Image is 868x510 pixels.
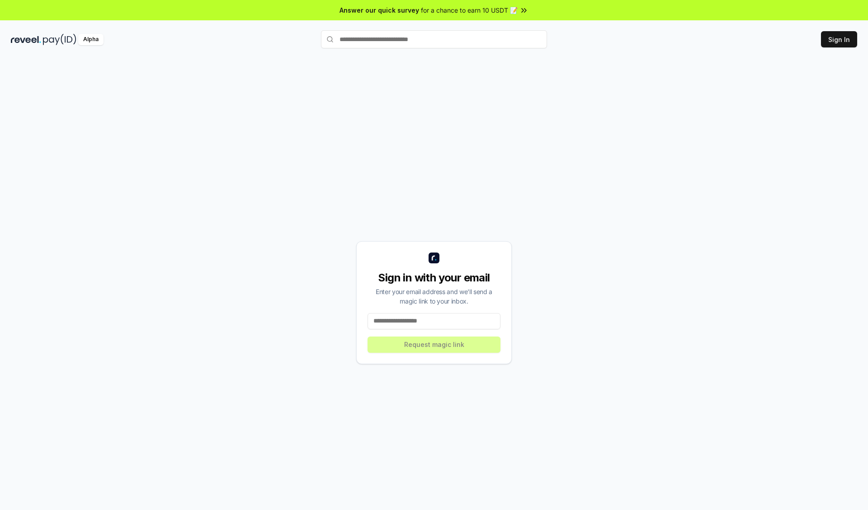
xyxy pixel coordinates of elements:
div: Enter your email address and we’ll send a magic link to your inbox. [368,287,500,306]
div: Sign in with your email [368,271,500,285]
button: Sign In [821,31,857,47]
img: reveel_dark [11,34,41,45]
span: for a chance to earn 10 USDT 📝 [421,5,518,15]
img: logo_small [429,253,439,263]
span: Answer our quick survey [340,5,419,15]
div: Alpha [78,34,104,45]
img: pay_id [43,34,76,45]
